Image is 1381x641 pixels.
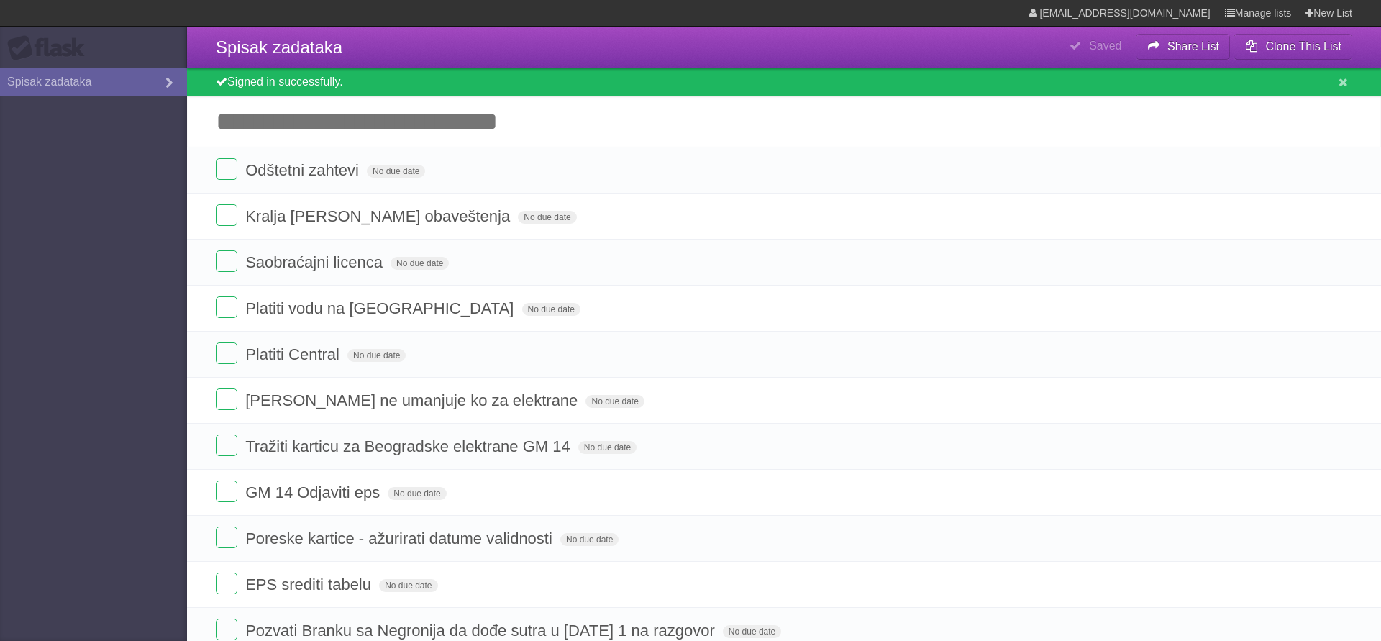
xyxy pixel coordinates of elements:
span: Odštetni zahtevi [245,161,363,179]
button: Clone This List [1234,34,1352,60]
span: Spisak zadataka [216,37,342,57]
label: Done [216,527,237,548]
span: Platiti Central [245,345,343,363]
div: Flask [7,35,94,61]
span: GM 14 Odjaviti eps [245,483,383,501]
span: No due date [585,395,644,408]
span: No due date [578,441,637,454]
span: Kralja [PERSON_NAME] obaveštenja [245,207,514,225]
span: No due date [560,533,619,546]
b: Share List [1167,40,1219,53]
span: No due date [379,579,437,592]
span: No due date [518,211,576,224]
span: Pozvati Branku sa Negronija da dođe sutra u [DATE] 1 na razgovor [245,622,719,640]
label: Done [216,435,237,456]
label: Done [216,619,237,640]
span: No due date [522,303,580,316]
span: EPS srediti tabelu [245,576,375,594]
label: Done [216,481,237,502]
b: Clone This List [1265,40,1341,53]
span: No due date [367,165,425,178]
label: Done [216,342,237,364]
button: Share List [1136,34,1231,60]
span: Saobraćajni licenca [245,253,386,271]
span: Tražiti karticu za Beogradske elektrane GM 14 [245,437,574,455]
div: Signed in successfully. [187,68,1381,96]
span: No due date [347,349,406,362]
label: Done [216,204,237,226]
span: Platiti vodu na [GEOGRAPHIC_DATA] [245,299,517,317]
label: Done [216,573,237,594]
label: Done [216,250,237,272]
label: Done [216,296,237,318]
span: No due date [388,487,446,500]
b: Saved [1089,40,1121,52]
span: [PERSON_NAME] ne umanjuje ko za elektrane [245,391,581,409]
label: Done [216,158,237,180]
label: Done [216,388,237,410]
span: Poreske kartice - ažurirati datume validnosti [245,529,556,547]
span: No due date [391,257,449,270]
span: No due date [723,625,781,638]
